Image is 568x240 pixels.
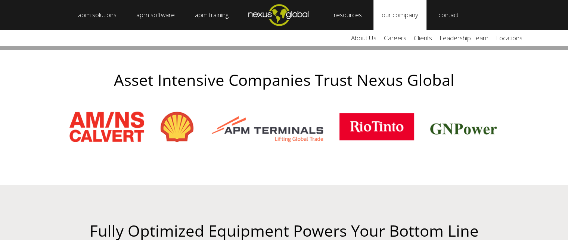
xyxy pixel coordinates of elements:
img: shell-logo [159,110,195,144]
a: leadership team [436,30,492,46]
img: client_logos_gnpower [429,110,499,144]
h2: Fully Optimized Equipment Powers Your Bottom Line [50,222,518,239]
img: apm-terminals-logo [210,110,325,144]
h2: Asset Intensive Companies Trust Nexus Global [41,71,527,88]
img: rio_tinto [339,113,414,140]
a: clients [410,30,436,46]
img: amns_logo [69,112,144,142]
a: about us [347,30,380,46]
a: careers [380,30,410,46]
a: locations [492,30,526,46]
